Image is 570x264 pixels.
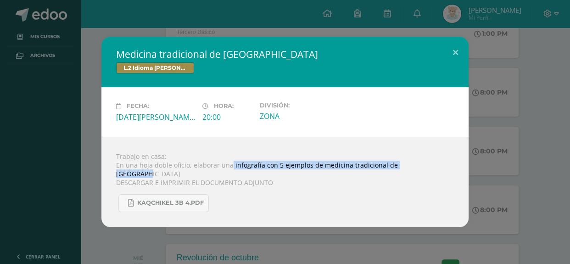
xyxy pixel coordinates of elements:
[101,137,469,227] div: Trabajo en casa: En una hoja doble oficio, elaborar una infografía con 5 ejemplos de medicina tra...
[127,103,149,110] span: Fecha:
[116,112,195,122] div: [DATE][PERSON_NAME]
[116,62,194,73] span: L.2 Idioma [PERSON_NAME]
[116,48,454,61] h2: Medicina tradicional de [GEOGRAPHIC_DATA]
[442,37,469,68] button: Close (Esc)
[260,111,339,121] div: ZONA
[202,112,252,122] div: 20:00
[214,103,234,110] span: Hora:
[137,199,204,207] span: KAQCHIKEL 3B 4.pdf
[118,194,209,212] a: KAQCHIKEL 3B 4.pdf
[260,102,339,109] label: División:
